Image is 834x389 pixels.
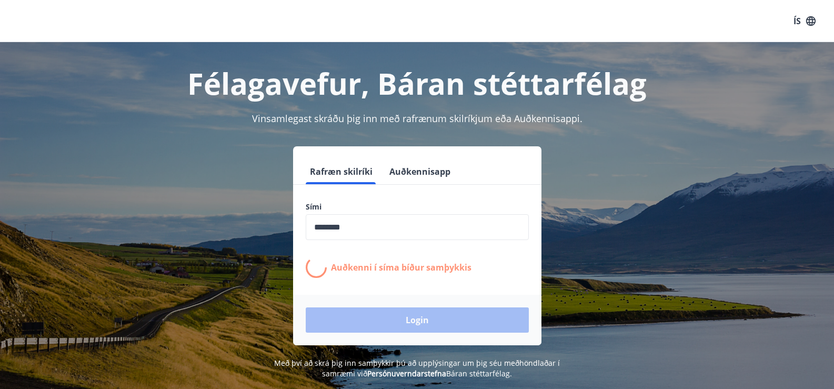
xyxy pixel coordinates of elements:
p: Auðkenni í síma bíður samþykkis [331,262,471,273]
label: Sími [306,202,529,212]
h1: Félagavefur, Báran stéttarfélag [51,63,783,103]
a: Persónuverndarstefna [367,368,446,378]
span: Vinsamlegast skráðu þig inn með rafrænum skilríkjum eða Auðkennisappi. [252,112,582,125]
button: Auðkennisapp [385,159,455,184]
span: Með því að skrá þig inn samþykkir þú að upplýsingar um þig séu meðhöndlaðar í samræmi við Báran s... [274,358,560,378]
button: Rafræn skilríki [306,159,377,184]
button: ÍS [788,12,821,31]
